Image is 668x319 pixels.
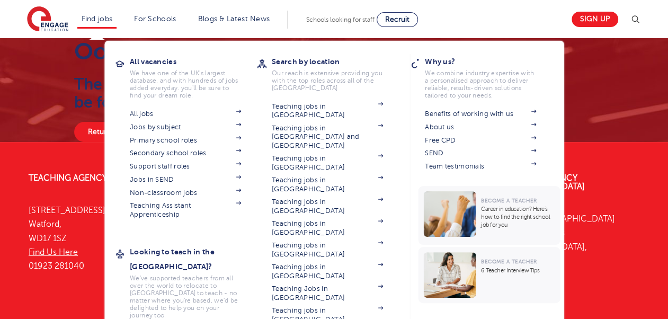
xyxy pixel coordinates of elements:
[572,12,618,27] a: Sign up
[272,198,383,215] a: Teaching jobs in [GEOGRAPHIC_DATA]
[481,198,537,203] span: Become a Teacher
[425,149,536,157] a: SEND
[418,247,563,303] a: Become a Teacher6 Teacher Interview Tips
[425,69,536,99] p: We combine industry expertise with a personalised approach to deliver reliable, results-driven so...
[425,54,552,99] a: Why us?We combine industry expertise with a personalised approach to deliver reliable, results-dr...
[272,54,399,69] h3: Search by location
[272,285,383,302] a: Teaching Jobs in [GEOGRAPHIC_DATA]
[74,122,159,142] a: Return To Home
[198,15,270,23] a: Blogs & Latest News
[27,6,68,33] img: Engage Education
[272,241,383,259] a: Teaching jobs in [GEOGRAPHIC_DATA]
[272,219,383,237] a: Teaching jobs in [GEOGRAPHIC_DATA]
[481,267,555,274] p: 6 Teacher Interview Tips
[82,15,113,23] a: Find jobs
[481,205,555,229] p: Career in education? Here’s how to find the right school job for you
[377,12,418,27] a: Recruit
[498,212,639,296] p: Floor 1, [GEOGRAPHIC_DATA] 155-157 Minories [GEOGRAPHIC_DATA], EC3N 1LJ 0333 150 8020
[74,75,380,111] h2: The page you were looking for could not be found.
[29,247,78,257] a: Find Us Here
[29,203,170,273] p: [STREET_ADDRESS] Watford, WD17 1SZ 01923 281040
[130,162,241,171] a: Support staff roles
[272,154,383,172] a: Teaching jobs in [GEOGRAPHIC_DATA]
[29,173,149,183] a: Teaching Agency Watford
[272,263,383,280] a: Teaching jobs in [GEOGRAPHIC_DATA]
[134,15,176,23] a: For Schools
[425,123,536,131] a: About us
[272,102,383,120] a: Teaching jobs in [GEOGRAPHIC_DATA]
[425,110,536,118] a: Benefits of working with us
[385,15,409,23] span: Recruit
[418,186,563,245] a: Become a TeacherCareer in education? Here’s how to find the right school job for you
[130,123,241,131] a: Jobs by subject
[272,124,383,150] a: Teaching jobs in [GEOGRAPHIC_DATA] and [GEOGRAPHIC_DATA]
[272,69,383,92] p: Our reach is extensive providing you with the top roles across all of the [GEOGRAPHIC_DATA]
[130,110,241,118] a: All jobs
[425,54,552,69] h3: Why us?
[130,244,257,319] a: Looking to teach in the [GEOGRAPHIC_DATA]?We've supported teachers from all over the world to rel...
[130,54,257,69] h3: All vacancies
[130,244,257,274] h3: Looking to teach in the [GEOGRAPHIC_DATA]?
[74,38,380,65] h1: Oops!
[272,54,399,92] a: Search by locationOur reach is extensive providing you with the top roles across all of the [GEOG...
[130,69,241,99] p: We have one of the UK's largest database. and with hundreds of jobs added everyday. you'll be sur...
[130,201,241,219] a: Teaching Assistant Apprenticeship
[130,175,241,184] a: Jobs in SEND
[130,149,241,157] a: Secondary school roles
[272,176,383,193] a: Teaching jobs in [GEOGRAPHIC_DATA]
[481,259,537,264] span: Become a Teacher
[130,54,257,99] a: All vacanciesWe have one of the UK's largest database. and with hundreds of jobs added everyday. ...
[425,162,536,171] a: Team testimonials
[130,189,241,197] a: Non-classroom jobs
[130,274,241,319] p: We've supported teachers from all over the world to relocate to [GEOGRAPHIC_DATA] to teach - no m...
[130,136,241,145] a: Primary school roles
[306,16,375,23] span: Schools looking for staff
[425,136,536,145] a: Free CPD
